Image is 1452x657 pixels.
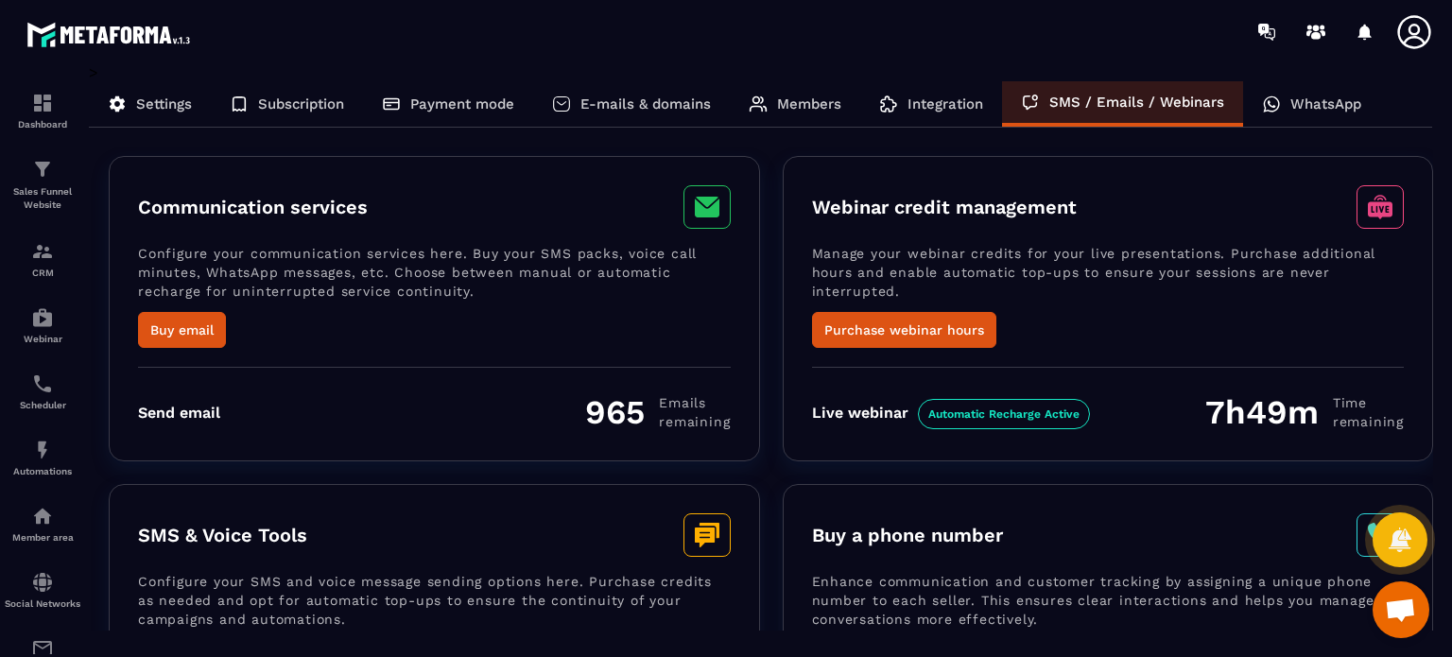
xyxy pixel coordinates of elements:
[812,312,996,348] button: Purchase webinar hours
[918,399,1090,429] span: Automatic Recharge Active
[777,95,841,112] p: Members
[5,119,80,130] p: Dashboard
[5,400,80,410] p: Scheduler
[1333,412,1404,431] span: remaining
[31,571,54,594] img: social-network
[585,392,730,432] div: 965
[812,404,1090,422] div: Live webinar
[5,292,80,358] a: automationsautomationsWebinar
[5,144,80,226] a: formationformationSales Funnel Website
[31,158,54,181] img: formation
[5,466,80,476] p: Automations
[1049,94,1224,111] p: SMS / Emails / Webinars
[5,491,80,557] a: automationsautomationsMember area
[31,439,54,461] img: automations
[5,226,80,292] a: formationformationCRM
[659,412,730,431] span: remaining
[410,95,514,112] p: Payment mode
[5,358,80,424] a: schedulerschedulerScheduler
[1373,581,1429,638] div: Ouvrir le chat
[1290,95,1361,112] p: WhatsApp
[138,312,226,348] button: Buy email
[5,598,80,609] p: Social Networks
[5,557,80,623] a: social-networksocial-networkSocial Networks
[659,393,730,412] span: Emails
[138,404,220,422] div: Send email
[812,196,1077,218] h3: Webinar credit management
[31,240,54,263] img: formation
[31,372,54,395] img: scheduler
[138,196,368,218] h3: Communication services
[1205,392,1404,432] div: 7h49m
[258,95,344,112] p: Subscription
[31,505,54,527] img: automations
[1333,393,1404,412] span: Time
[812,572,1405,640] p: Enhance communication and customer tracking by assigning a unique phone number to each seller. Th...
[136,95,192,112] p: Settings
[5,268,80,278] p: CRM
[138,524,307,546] h3: SMS & Voice Tools
[812,524,1003,546] h3: Buy a phone number
[138,244,731,312] p: Configure your communication services here. Buy your SMS packs, voice call minutes, WhatsApp mess...
[580,95,711,112] p: E-mails & domains
[907,95,983,112] p: Integration
[5,532,80,543] p: Member area
[26,17,197,52] img: logo
[5,334,80,344] p: Webinar
[5,78,80,144] a: formationformationDashboard
[5,424,80,491] a: automationsautomationsAutomations
[812,244,1405,312] p: Manage your webinar credits for your live presentations. Purchase additional hours and enable aut...
[31,306,54,329] img: automations
[138,572,731,640] p: Configure your SMS and voice message sending options here. Purchase credits as needed and opt for...
[31,92,54,114] img: formation
[5,185,80,212] p: Sales Funnel Website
